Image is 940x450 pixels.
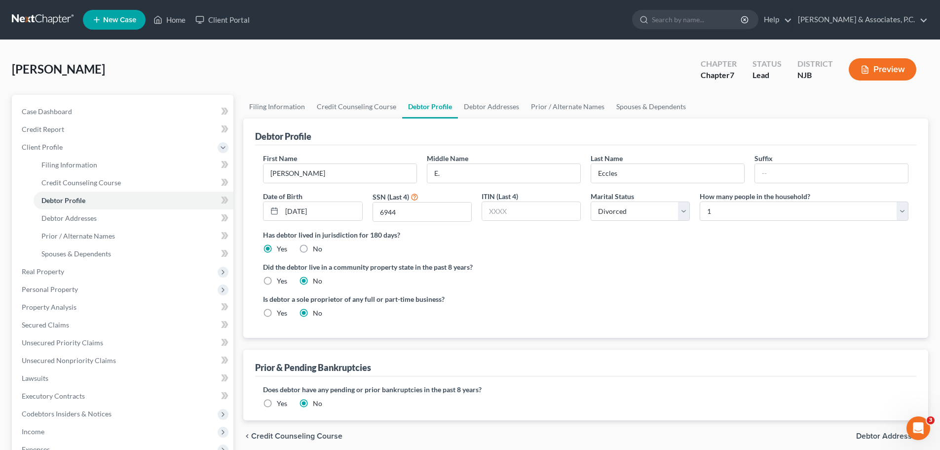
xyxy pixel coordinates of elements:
[754,153,773,164] label: Suffix
[22,267,64,276] span: Real Property
[427,164,580,183] input: M.I
[22,107,72,116] span: Case Dashboard
[313,399,322,409] label: No
[255,130,311,142] div: Debtor Profile
[652,10,742,29] input: Search by name...
[427,153,468,164] label: Middle Name
[263,191,302,202] label: Date of Birth
[22,285,78,293] span: Personal Property
[482,191,518,202] label: ITIN (Last 4)
[34,227,233,245] a: Prior / Alternate Names
[12,62,105,76] span: [PERSON_NAME]
[313,308,322,318] label: No
[14,103,233,121] a: Case Dashboard
[793,11,928,29] a: [PERSON_NAME] & Associates, P.C.
[277,399,287,409] label: Yes
[22,125,64,133] span: Credit Report
[849,58,916,81] button: Preview
[14,121,233,138] a: Credit Report
[752,58,782,70] div: Status
[255,362,371,373] div: Prior & Pending Bankruptcies
[14,369,233,387] a: Lawsuits
[14,387,233,405] a: Executory Contracts
[190,11,255,29] a: Client Portal
[22,338,103,347] span: Unsecured Priority Claims
[22,392,85,400] span: Executory Contracts
[313,276,322,286] label: No
[701,58,737,70] div: Chapter
[14,352,233,369] a: Unsecured Nonpriority Claims
[22,143,63,151] span: Client Profile
[458,95,525,119] a: Debtor Addresses
[591,191,634,202] label: Marital Status
[277,244,287,254] label: Yes
[591,153,623,164] label: Last Name
[752,70,782,81] div: Lead
[700,191,810,202] label: How many people in the household?
[282,202,362,221] input: MM/DD/YYYY
[263,153,297,164] label: First Name
[927,416,935,424] span: 3
[701,70,737,81] div: Chapter
[149,11,190,29] a: Home
[14,316,233,334] a: Secured Claims
[797,70,833,81] div: NJB
[22,356,116,365] span: Unsecured Nonpriority Claims
[41,178,121,187] span: Credit Counseling Course
[263,294,581,304] label: Is debtor a sole proprietor of any full or part-time business?
[263,262,908,272] label: Did the debtor live in a community property state in the past 8 years?
[22,374,48,382] span: Lawsuits
[251,432,342,440] span: Credit Counseling Course
[14,298,233,316] a: Property Analysis
[22,303,76,311] span: Property Analysis
[373,192,409,202] label: SSN (Last 4)
[856,432,928,440] button: Debtor Addresses chevron_right
[34,174,233,192] a: Credit Counseling Course
[373,203,471,221] input: XXXX
[797,58,833,70] div: District
[22,321,69,329] span: Secured Claims
[759,11,792,29] a: Help
[41,214,97,222] span: Debtor Addresses
[525,95,610,119] a: Prior / Alternate Names
[311,95,402,119] a: Credit Counseling Course
[277,276,287,286] label: Yes
[41,196,85,205] span: Debtor Profile
[14,334,233,352] a: Unsecured Priority Claims
[313,244,322,254] label: No
[41,249,111,258] span: Spouses & Dependents
[103,16,136,24] span: New Case
[263,164,416,183] input: --
[856,432,920,440] span: Debtor Addresses
[730,70,734,80] span: 7
[263,384,908,395] label: Does debtor have any pending or prior bankruptcies in the past 8 years?
[402,95,458,119] a: Debtor Profile
[34,156,233,174] a: Filing Information
[243,432,342,440] button: chevron_left Credit Counseling Course
[41,232,115,240] span: Prior / Alternate Names
[610,95,692,119] a: Spouses & Dependents
[482,202,580,221] input: XXXX
[243,95,311,119] a: Filing Information
[34,192,233,209] a: Debtor Profile
[755,164,908,183] input: --
[34,245,233,263] a: Spouses & Dependents
[22,427,44,436] span: Income
[906,416,930,440] iframe: Intercom live chat
[34,209,233,227] a: Debtor Addresses
[591,164,744,183] input: --
[41,161,97,169] span: Filing Information
[263,230,908,240] label: Has debtor lived in jurisdiction for 180 days?
[243,432,251,440] i: chevron_left
[22,409,112,418] span: Codebtors Insiders & Notices
[277,308,287,318] label: Yes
